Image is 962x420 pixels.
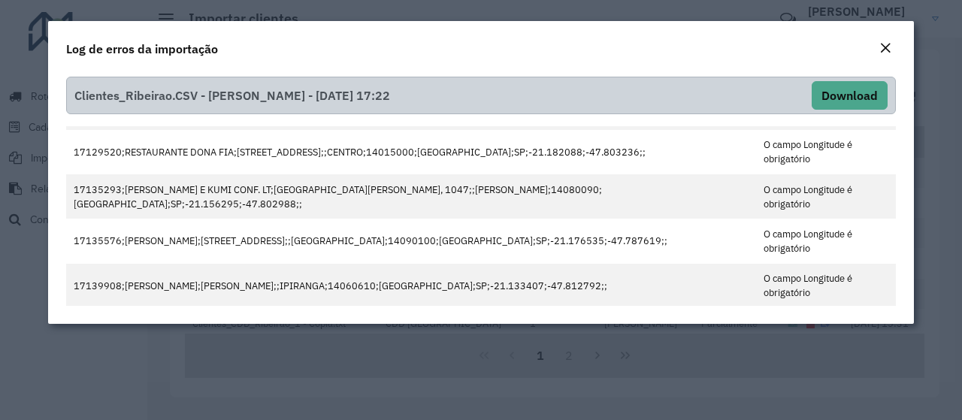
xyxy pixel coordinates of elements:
td: O campo Longitude é obrigatório [756,264,896,308]
em: Fechar [879,42,891,54]
span: Clientes_Ribeirao.CSV - [PERSON_NAME] - [DATE] 17:22 [74,81,390,110]
td: 17135293;[PERSON_NAME] E KUMI CONF. LT;[GEOGRAPHIC_DATA][PERSON_NAME], 1047;;[PERSON_NAME];140800... [66,174,756,219]
td: 17129520;RESTAURANTE DONA FIA;[STREET_ADDRESS];;CENTRO;14015000;[GEOGRAPHIC_DATA];SP;-21.182088;-... [66,130,756,174]
td: 17139908;[PERSON_NAME];[PERSON_NAME];;IPIRANGA;14060610;[GEOGRAPHIC_DATA];SP;-21.133407;-47.812792;; [66,264,756,308]
td: 17135576;[PERSON_NAME];[STREET_ADDRESS];;[GEOGRAPHIC_DATA];14090100;[GEOGRAPHIC_DATA];SP;-21.1765... [66,219,756,263]
h4: Log de erros da importação [66,40,218,58]
button: Download [812,81,888,110]
button: Close [875,39,896,59]
td: O campo Longitude é obrigatório [756,219,896,263]
td: O campo Longitude é obrigatório [756,130,896,174]
td: O campo Longitude é obrigatório [756,174,896,219]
